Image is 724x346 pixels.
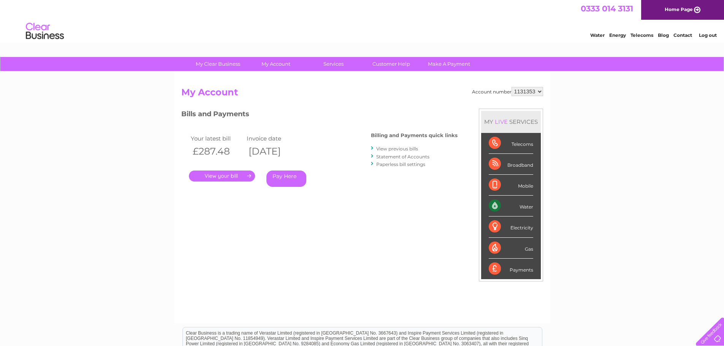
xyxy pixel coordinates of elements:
[489,216,533,237] div: Electricity
[245,133,301,144] td: Invoice date
[360,57,423,71] a: Customer Help
[481,111,541,133] div: MY SERVICES
[658,32,669,38] a: Blog
[699,32,717,38] a: Log out
[376,146,418,152] a: View previous bills
[673,32,692,38] a: Contact
[371,133,458,138] h4: Billing and Payments quick links
[189,144,245,159] th: £287.48
[376,161,425,167] a: Paperless bill settings
[489,133,533,154] div: Telecoms
[183,4,542,37] div: Clear Business is a trading name of Verastar Limited (registered in [GEOGRAPHIC_DATA] No. 3667643...
[266,171,306,187] a: Pay Here
[302,57,365,71] a: Services
[489,175,533,196] div: Mobile
[25,20,64,43] img: logo.png
[609,32,626,38] a: Energy
[181,87,543,101] h2: My Account
[489,259,533,279] div: Payments
[244,57,307,71] a: My Account
[376,154,429,160] a: Statement of Accounts
[245,144,301,159] th: [DATE]
[489,196,533,216] div: Water
[590,32,605,38] a: Water
[189,133,245,144] td: Your latest bill
[631,32,653,38] a: Telecoms
[581,4,633,13] a: 0333 014 3131
[181,109,458,122] h3: Bills and Payments
[489,238,533,259] div: Gas
[187,57,249,71] a: My Clear Business
[489,154,533,175] div: Broadband
[418,57,480,71] a: Make A Payment
[493,118,509,125] div: LIVE
[472,87,543,96] div: Account number
[189,171,255,182] a: .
